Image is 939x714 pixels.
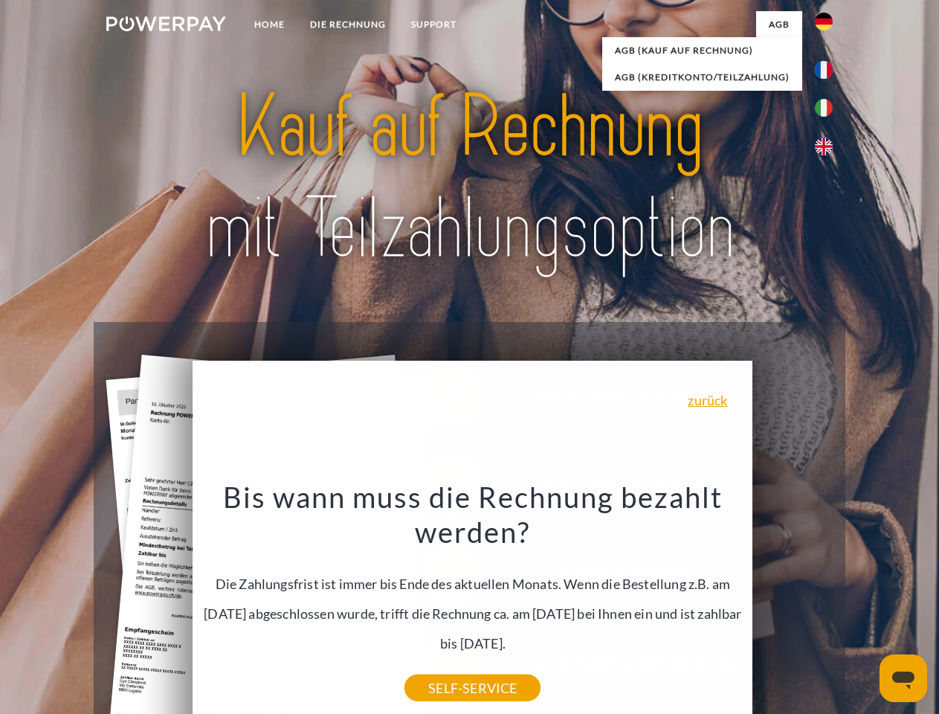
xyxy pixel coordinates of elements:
[602,37,802,64] a: AGB (Kauf auf Rechnung)
[142,71,797,285] img: title-powerpay_de.svg
[201,479,744,550] h3: Bis wann muss die Rechnung bezahlt werden?
[201,479,744,688] div: Die Zahlungsfrist ist immer bis Ende des aktuellen Monats. Wenn die Bestellung z.B. am [DATE] abg...
[756,11,802,38] a: agb
[602,64,802,91] a: AGB (Kreditkonto/Teilzahlung)
[242,11,297,38] a: Home
[398,11,469,38] a: SUPPORT
[815,61,833,79] img: fr
[815,138,833,155] img: en
[688,393,727,407] a: zurück
[106,16,226,31] img: logo-powerpay-white.svg
[404,675,541,701] a: SELF-SERVICE
[880,654,927,702] iframe: Schaltfläche zum Öffnen des Messaging-Fensters
[297,11,398,38] a: DIE RECHNUNG
[815,13,833,30] img: de
[815,99,833,117] img: it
